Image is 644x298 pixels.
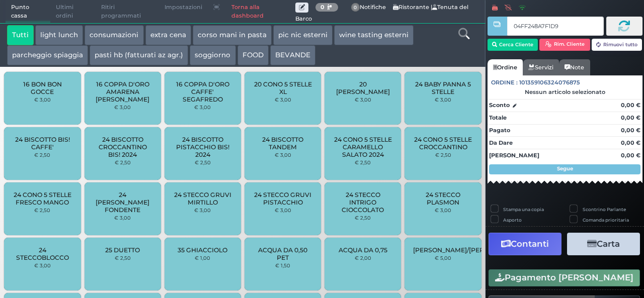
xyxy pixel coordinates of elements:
strong: Da Dare [489,139,513,146]
span: 25 DUETTO [105,246,140,254]
button: Rim. Cliente [539,39,590,51]
b: 0 [320,4,325,11]
button: FOOD [237,45,269,65]
span: ACQUA DA 0,75 [339,246,387,254]
button: pic nic esterni [273,25,333,45]
span: 24 BISCOTTO PISTACCHIO BIS! 2024 [173,136,233,158]
span: 20 CONO 5 STELLE XL [253,80,313,95]
strong: Segue [557,165,573,172]
span: 24 BISCOTTO CROCCANTINO BIS! 2024 [93,136,152,158]
a: Servizi [523,59,559,75]
span: 20 [PERSON_NAME] [333,80,393,95]
small: € 2,50 [34,152,50,158]
span: 24 BABY PANNA 5 STELLE [413,80,473,95]
span: 16 BON BON GOCCE [13,80,72,95]
small: € 3,00 [435,207,451,213]
button: soggiorno [190,45,235,65]
button: consumazioni [85,25,143,45]
span: 24 BISCOTTO TANDEM [253,136,313,151]
small: € 2,50 [355,215,371,221]
label: Scontrino Parlante [583,206,626,213]
button: BEVANDE [270,45,315,65]
a: Torna alla dashboard [225,1,295,23]
small: € 2,50 [435,152,451,158]
small: € 3,00 [34,96,51,103]
span: 24 BISCOTTO BIS! CAFFE' [13,136,72,151]
a: Note [559,59,590,75]
small: € 2,50 [34,207,50,213]
span: 24 STECCO PLASMON [413,191,473,206]
span: 16 COPPA D'ORO AMARENA [PERSON_NAME] [93,80,152,103]
span: 0 [351,3,360,12]
small: € 1,00 [195,255,210,261]
small: € 2,50 [115,255,131,261]
span: 24 STECCOBLOCCO [13,246,72,261]
button: Carta [567,233,640,255]
small: € 1,50 [275,262,290,268]
small: € 3,00 [114,104,131,110]
button: parcheggio spiaggia [7,45,88,65]
span: 24 STECCO INTRIGO CIOCCOLATO [333,191,393,214]
small: € 2,00 [355,255,371,261]
span: 24 CONO 5 STELLE CARAMELLO SALATO 2024 [333,136,393,158]
span: 101359106324076875 [519,78,580,87]
strong: 0,00 € [621,127,640,134]
strong: 0,00 € [621,102,640,109]
small: € 3,00 [355,96,371,103]
span: 24 CONO 5 STELLE CROCCANTINO [413,136,473,151]
button: Cerca Cliente [488,39,538,51]
small: € 3,00 [34,262,51,268]
button: Pagamento [PERSON_NAME] [489,269,640,286]
strong: 0,00 € [621,114,640,121]
button: pasti hb (fatturati az agr.) [90,45,188,65]
button: Rimuovi tutto [592,39,642,51]
span: Ritiri programmati [96,1,159,23]
strong: Pagato [489,127,510,134]
small: € 3,00 [275,96,291,103]
strong: Sconto [489,101,510,110]
span: Impostazioni [159,1,208,15]
small: € 2,50 [355,159,371,165]
span: 24 STECCO GRUVI MIRTILLO [173,191,233,206]
label: Stampa una copia [503,206,544,213]
span: 16 COPPA D'ORO CAFFE' SEGAFREDO [173,80,233,103]
span: Ultimi ordini [50,1,96,23]
strong: [PERSON_NAME] [489,152,539,159]
small: € 3,00 [194,207,211,213]
label: Comanda prioritaria [583,217,629,223]
button: extra cena [145,25,191,45]
button: wine tasting esterni [334,25,414,45]
small: € 3,00 [194,104,211,110]
span: 24 STECCO GRUVI PISTACCHIO [253,191,313,206]
div: Nessun articolo selezionato [488,88,642,95]
small: € 2,50 [115,159,131,165]
button: light lunch [35,25,83,45]
span: [PERSON_NAME]/[PERSON_NAME] [413,246,523,254]
button: corso mani in pasta [193,25,272,45]
button: Contanti [489,233,561,255]
span: 35 GHIACCIOLO [178,246,227,254]
small: € 3,00 [435,96,451,103]
small: € 3,00 [114,215,131,221]
strong: 0,00 € [621,152,640,159]
strong: Totale [489,114,507,121]
span: 24 CONO 5 STELLE FRESCO MANGO [13,191,72,206]
button: Tutti [7,25,34,45]
small: € 3,00 [275,207,291,213]
span: Punto cassa [6,1,50,23]
small: € 5,00 [435,255,451,261]
span: ACQUA DA 0,50 PET [253,246,313,261]
span: 24 [PERSON_NAME] FONDENTE [93,191,152,214]
label: Asporto [503,217,522,223]
small: € 2,50 [195,159,211,165]
strong: 0,00 € [621,139,640,146]
a: Ordine [488,59,523,75]
span: Ordine : [491,78,518,87]
small: € 3,00 [275,152,291,158]
input: Codice Cliente [507,17,603,36]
